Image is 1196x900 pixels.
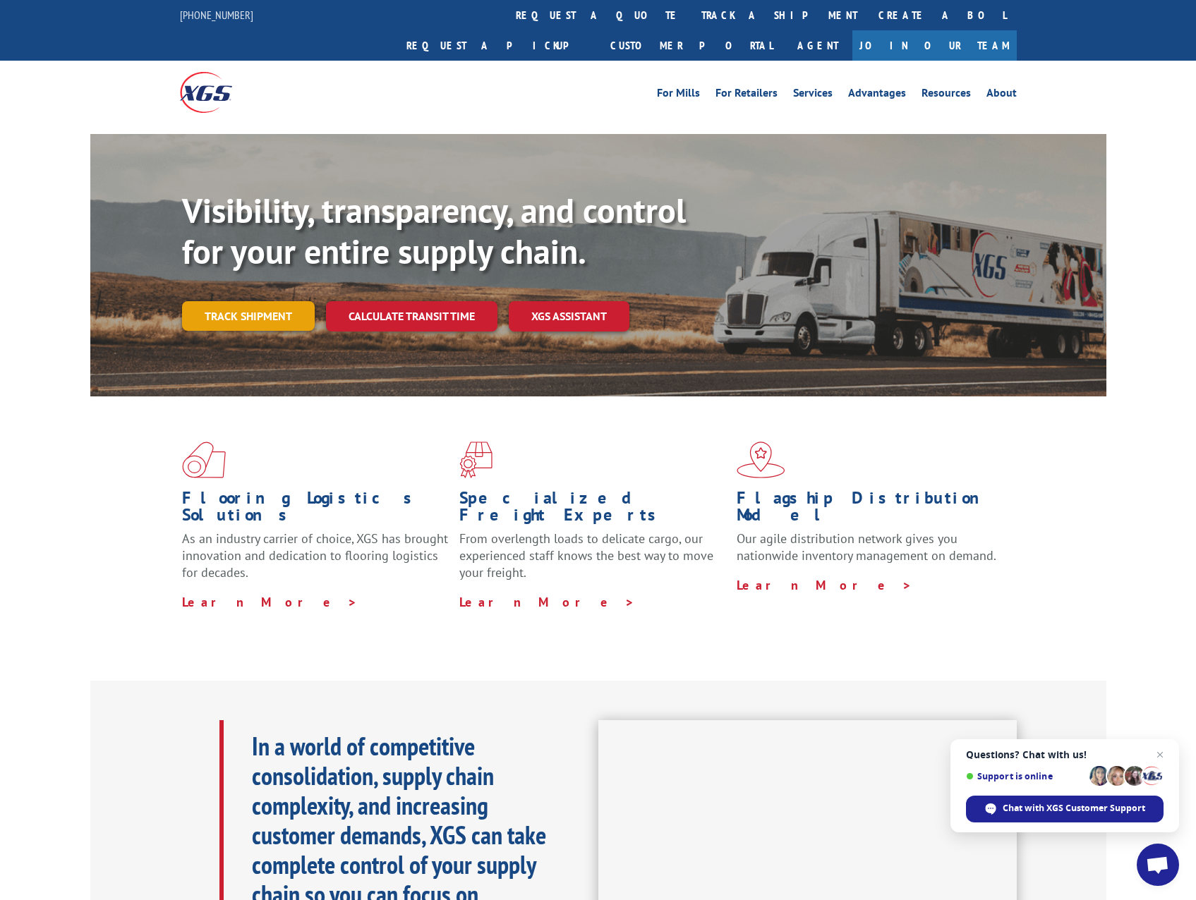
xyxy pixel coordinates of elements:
a: About [986,87,1017,103]
a: For Mills [657,87,700,103]
a: XGS ASSISTANT [509,301,629,332]
a: Calculate transit time [326,301,497,332]
span: Chat with XGS Customer Support [1003,802,1145,815]
a: Join Our Team [852,30,1017,61]
a: Request a pickup [396,30,600,61]
p: From overlength loads to delicate cargo, our experienced staff knows the best way to move your fr... [459,530,726,593]
a: For Retailers [715,87,778,103]
a: Track shipment [182,301,315,331]
a: Resources [922,87,971,103]
a: [PHONE_NUMBER] [180,8,253,22]
h1: Specialized Freight Experts [459,489,726,530]
img: xgs-icon-focused-on-flooring-red [459,442,493,478]
a: Learn More > [737,577,912,593]
b: Visibility, transparency, and control for your entire supply chain. [182,188,686,273]
div: Open chat [1137,844,1179,886]
div: Chat with XGS Customer Support [966,796,1164,822]
span: Our agile distribution network gives you nationwide inventory management on demand. [737,530,996,564]
a: Agent [783,30,852,61]
h1: Flagship Distribution Model [737,489,1003,530]
span: Support is online [966,771,1085,782]
a: Services [793,87,833,103]
a: Learn More > [459,594,635,610]
span: Questions? Chat with us! [966,749,1164,760]
span: As an industry carrier of choice, XGS has brought innovation and dedication to flooring logistics... [182,530,448,580]
a: Learn More > [182,594,358,610]
a: Customer Portal [600,30,783,61]
h1: Flooring Logistics Solutions [182,489,449,530]
img: xgs-icon-total-supply-chain-intelligence-red [182,442,226,478]
img: xgs-icon-flagship-distribution-model-red [737,442,785,478]
span: Close chat [1152,746,1168,763]
a: Advantages [848,87,906,103]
